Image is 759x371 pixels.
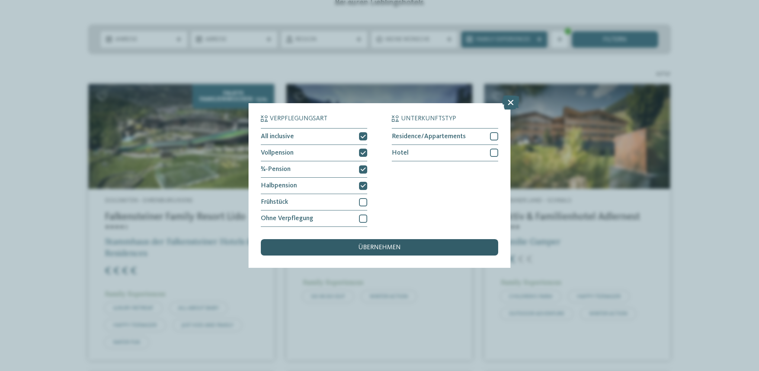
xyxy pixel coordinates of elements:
span: Vollpension [261,150,294,156]
span: All inclusive [261,133,294,140]
span: Residence/Appartements [392,133,466,140]
span: übernehmen [358,244,401,251]
span: ¾-Pension [261,166,291,173]
span: Unterkunftstyp [401,115,456,122]
span: Ohne Verpflegung [261,215,313,222]
span: Halbpension [261,183,297,189]
span: Frühstück [261,199,288,206]
span: Verpflegungsart [270,115,327,122]
span: Hotel [392,150,409,156]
